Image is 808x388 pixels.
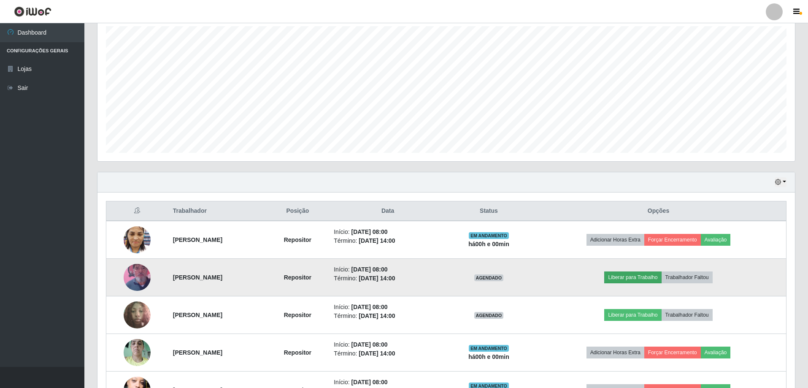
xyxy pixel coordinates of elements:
[359,237,395,244] time: [DATE] 14:00
[469,345,509,352] span: EM ANDAMENTO
[474,274,504,281] span: AGENDADO
[173,312,222,318] strong: [PERSON_NAME]
[351,379,387,385] time: [DATE] 08:00
[334,340,442,349] li: Início:
[173,349,222,356] strong: [PERSON_NAME]
[334,228,442,236] li: Início:
[284,349,311,356] strong: Repositor
[329,201,447,221] th: Data
[662,271,713,283] button: Trabalhador Faltou
[644,347,701,358] button: Forçar Encerramento
[468,241,509,247] strong: há 00 h e 00 min
[124,253,151,301] img: 1752090635186.jpeg
[14,6,51,17] img: CoreUI Logo
[447,201,531,221] th: Status
[351,228,387,235] time: [DATE] 08:00
[267,201,329,221] th: Posição
[173,274,222,281] strong: [PERSON_NAME]
[662,309,713,321] button: Trabalhador Faltou
[604,271,661,283] button: Liberar para Trabalho
[334,349,442,358] li: Término:
[124,334,151,370] img: 1753296713648.jpeg
[474,312,504,319] span: AGENDADO
[334,265,442,274] li: Início:
[284,312,311,318] strong: Repositor
[701,347,731,358] button: Avaliação
[124,297,151,333] img: 1752934097252.jpeg
[604,309,661,321] button: Liberar para Trabalho
[334,236,442,245] li: Término:
[351,266,387,273] time: [DATE] 08:00
[334,303,442,312] li: Início:
[586,234,644,246] button: Adicionar Horas Extra
[124,222,151,258] img: 1750959267222.jpeg
[468,353,509,360] strong: há 00 h e 00 min
[173,236,222,243] strong: [PERSON_NAME]
[351,341,387,348] time: [DATE] 08:00
[334,378,442,387] li: Início:
[351,304,387,310] time: [DATE] 08:00
[168,201,267,221] th: Trabalhador
[359,275,395,282] time: [DATE] 14:00
[284,236,311,243] strong: Repositor
[586,347,644,358] button: Adicionar Horas Extra
[359,350,395,357] time: [DATE] 14:00
[644,234,701,246] button: Forçar Encerramento
[531,201,786,221] th: Opções
[359,312,395,319] time: [DATE] 14:00
[469,232,509,239] span: EM ANDAMENTO
[334,312,442,320] li: Término:
[701,234,731,246] button: Avaliação
[284,274,311,281] strong: Repositor
[334,274,442,283] li: Término:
